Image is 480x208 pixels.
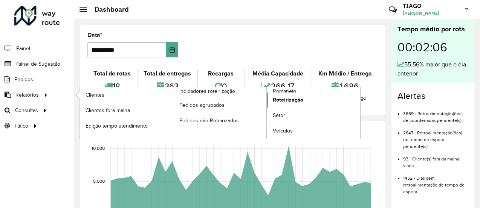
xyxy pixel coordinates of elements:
[397,34,468,60] div: 00:02:06
[92,146,105,151] text: 10,000
[403,105,468,124] li: 3869 - Retroalimentação(ões) de coordenadas pendente(s)
[179,87,235,95] span: Indicadores roteirização
[403,2,459,9] h3: TIAGO
[397,60,468,78] div: 55,56% maior que o dia anterior
[273,96,303,104] span: Roteirização
[179,117,239,125] span: Pedidos não Roteirizados
[16,45,30,52] span: Painel
[139,78,195,94] div: 363
[87,31,102,40] label: Data
[246,78,310,94] div: 266,17
[200,69,242,78] div: Recargas
[79,118,173,133] a: Edição tempo atendimento
[179,101,225,109] span: Pedidos agrupados
[403,10,459,17] span: [PERSON_NAME]
[173,97,267,112] a: Pedidos agrupados
[89,78,135,94] div: 18
[403,124,468,150] li: 2647 - Retroalimentação(ões) de tempo de espera pendente(s)
[86,91,104,99] span: Clientes
[200,78,242,94] div: 0
[79,87,173,102] a: Clientes
[173,113,267,128] a: Pedidos não Roteirizados
[93,179,105,184] text: 5,000
[139,69,195,78] div: Total de entregas
[87,5,129,14] h2: Dashboard
[397,91,468,102] h4: Alertas
[385,2,401,18] a: Contato Rápido
[14,122,28,130] span: Tático
[397,24,468,34] div: Tempo médio por rota
[15,60,60,68] span: Painel de Sugestão
[79,87,267,139] a: Indicadores roteirização
[267,92,360,108] a: Roteirização
[314,78,376,94] div: 1,686
[14,75,33,83] span: Pedidos
[79,103,173,118] a: Clientes fora malha
[173,87,361,139] a: Romaneio
[15,106,38,114] span: Consultas
[15,91,39,99] span: Relatórios
[273,111,285,119] span: Setor
[273,127,293,135] span: Veículos
[403,150,468,169] li: 93 - Cliente(s) fora da malha viária
[314,69,376,78] div: Km Médio / Entrega
[86,106,130,114] span: Clientes fora malha
[403,169,468,195] li: 1452 - Dias sem retroalimentação de tempo de espera
[267,108,360,123] a: Setor
[246,69,310,78] div: Média Capacidade
[267,123,360,139] a: Veículos
[273,87,296,95] span: Romaneio
[89,69,135,78] div: Total de rotas
[86,122,148,130] span: Edição tempo atendimento
[166,42,178,57] button: Choose Date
